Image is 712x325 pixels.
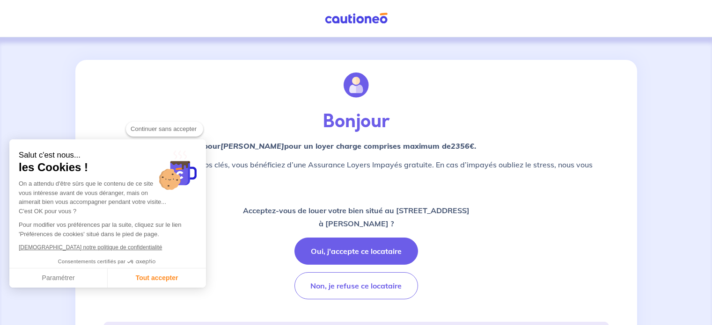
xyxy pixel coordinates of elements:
[19,160,197,174] span: les Cookies !
[294,238,418,265] button: Oui, j'accepte ce locataire
[220,141,284,151] em: [PERSON_NAME]
[344,72,369,98] img: illu_account.svg
[9,268,108,288] button: Paramétrer
[321,13,391,24] img: Cautioneo
[451,141,474,151] em: 2356€
[19,179,197,216] div: On a attendu d'être sûrs que le contenu de ce site vous intéresse avant de vous déranger, mais on...
[19,220,197,238] p: Pour modifier vos préférences par la suite, cliquez sur le lien 'Préférences de cookies' situé da...
[131,124,198,134] span: Continuer sans accepter
[127,248,155,276] svg: Axeptio
[53,256,162,268] button: Consentements certifiés par
[108,268,206,288] button: Tout accepter
[58,259,125,264] span: Consentements certifiés par
[103,110,609,133] p: Bonjour
[19,151,197,160] small: Salut c'est nous...
[103,159,609,181] p: En choisissant de lui confier vos clés, vous bénéficiez d’une Assurance Loyers Impayés gratuite. ...
[126,122,203,137] button: Continuer sans accepter
[243,204,470,230] p: Acceptez-vous de louer votre bien situé au [STREET_ADDRESS] à [PERSON_NAME] ?
[294,272,418,299] button: Non, je refuse ce locataire
[19,244,162,251] a: [DEMOGRAPHIC_DATA] notre politique de confidentialité
[103,141,476,151] strong: Cautioneo se porte garant pour pour un loyer charge comprises maximum de .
